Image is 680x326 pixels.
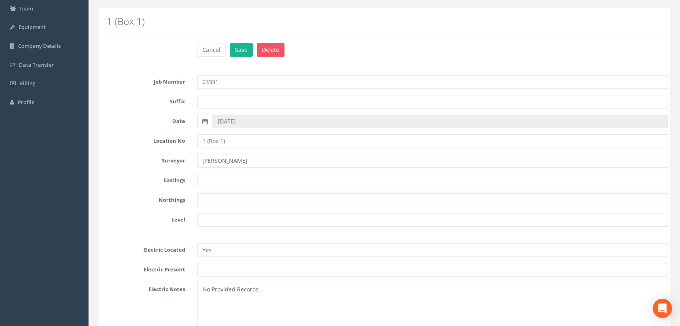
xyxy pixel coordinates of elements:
span: Data Transfer [19,61,54,68]
div: Open Intercom Messenger [653,299,672,318]
label: Electric Notes [95,283,191,293]
label: Location No [95,134,191,145]
span: Equipment [19,23,45,31]
button: Cancel [197,43,226,57]
span: Billing [19,80,35,87]
label: Suffix [95,95,191,105]
button: Save [230,43,253,57]
label: Eastings [95,174,191,184]
span: Team [19,5,33,12]
span: Company Details [18,42,61,49]
label: Surveyor [95,154,191,164]
button: Delete [257,43,284,57]
h2: 1 (Box 1) [107,16,662,27]
label: Job Number [95,75,191,86]
label: Northings [95,193,191,204]
label: Electric Located [95,243,191,254]
label: Level [95,213,191,223]
label: Electric Present [95,263,191,273]
span: Profile [18,98,34,106]
label: Date [95,115,191,125]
